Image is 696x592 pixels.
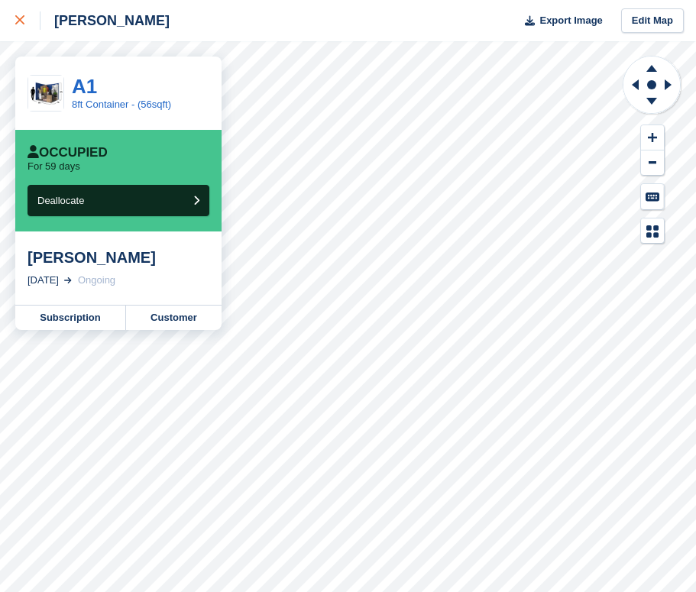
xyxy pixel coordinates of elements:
[641,125,664,150] button: Zoom In
[28,185,209,216] button: Deallocate
[37,195,84,206] span: Deallocate
[539,13,602,28] span: Export Image
[28,273,59,288] div: [DATE]
[40,11,170,30] div: [PERSON_NAME]
[641,184,664,209] button: Keyboard Shortcuts
[641,150,664,176] button: Zoom Out
[641,218,664,244] button: Map Legend
[28,248,209,267] div: [PERSON_NAME]
[28,76,63,111] img: Your%20paragraph%20text%20(1).png
[126,306,222,330] a: Customer
[28,145,108,160] div: Occupied
[28,160,80,173] p: For 59 days
[72,75,97,98] a: A1
[621,8,684,34] a: Edit Map
[72,99,171,110] a: 8ft Container - (56sqft)
[15,306,126,330] a: Subscription
[64,277,72,283] img: arrow-right-light-icn-cde0832a797a2874e46488d9cf13f60e5c3a73dbe684e267c42b8395dfbc2abf.svg
[516,8,603,34] button: Export Image
[78,273,115,288] div: Ongoing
